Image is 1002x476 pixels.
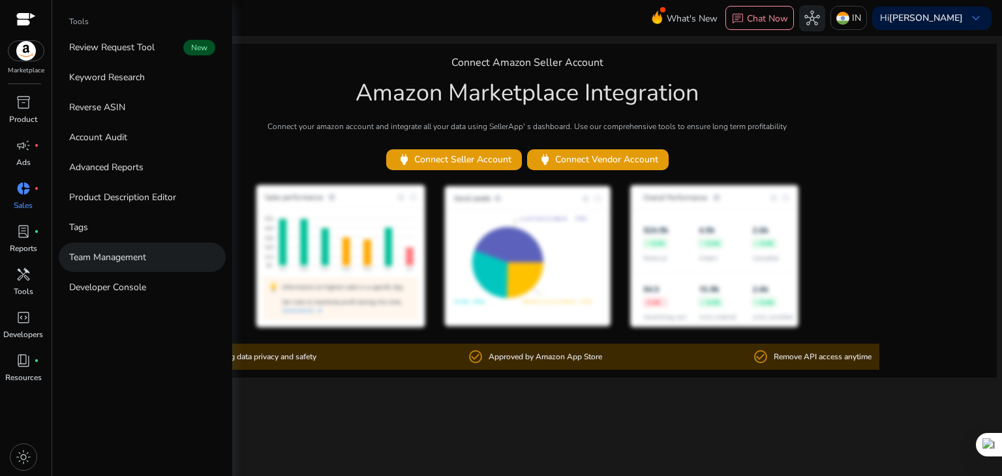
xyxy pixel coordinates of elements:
[799,5,825,31] button: hub
[3,329,43,340] p: Developers
[69,16,89,27] p: Tools
[386,149,522,170] button: powerConnect Seller Account
[468,349,483,364] mat-icon: check_circle_outline
[14,286,33,297] p: Tools
[753,349,768,364] mat-icon: check_circle_outline
[889,12,963,24] b: [PERSON_NAME]
[34,186,39,191] span: fiber_manual_record
[397,152,412,167] span: power
[747,12,788,25] p: Chat Now
[16,95,31,110] span: inventory_2
[8,41,44,61] img: amazon.svg
[774,351,872,363] p: Remove API access anytime
[356,79,699,107] h1: Amazon Marketplace Integration
[397,152,511,167] span: Connect Seller Account
[69,130,127,144] p: Account Audit
[489,351,602,363] p: Approved by Amazon App Store
[16,353,31,368] span: book_4
[731,12,744,25] span: chat
[34,229,39,234] span: fiber_manual_record
[16,138,31,153] span: campaign
[69,160,144,174] p: Advanced Reports
[69,280,146,294] p: Developer Console
[451,57,603,69] h4: Connect Amazon Seller Account
[183,40,215,55] span: New
[538,152,553,167] span: power
[69,100,125,114] p: Reverse ASIN
[10,243,37,254] p: Reports
[34,358,39,363] span: fiber_manual_record
[667,7,718,30] span: What's New
[16,267,31,282] span: handyman
[8,66,44,76] p: Marketplace
[16,181,31,196] span: donut_small
[968,10,984,26] span: keyboard_arrow_down
[16,449,31,465] span: light_mode
[69,190,176,204] p: Product Description Editor
[69,70,145,84] p: Keyword Research
[16,224,31,239] span: lab_profile
[5,372,42,383] p: Resources
[836,12,849,25] img: in.svg
[16,310,31,325] span: code_blocks
[538,152,658,167] span: Connect Vendor Account
[14,200,33,211] p: Sales
[204,351,316,363] p: Ensuring data privacy and safety
[267,121,787,132] p: Connect your amazon account and integrate all your data using SellerApp' s dashboard. Use our com...
[527,149,669,170] button: powerConnect Vendor Account
[69,250,146,264] p: Team Management
[69,40,155,54] p: Review Request Tool
[16,156,31,168] p: Ads
[69,220,88,234] p: Tags
[880,14,963,23] p: Hi
[34,143,39,148] span: fiber_manual_record
[725,6,794,31] button: chatChat Now
[9,113,37,125] p: Product
[852,7,861,29] p: IN
[804,10,820,26] span: hub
